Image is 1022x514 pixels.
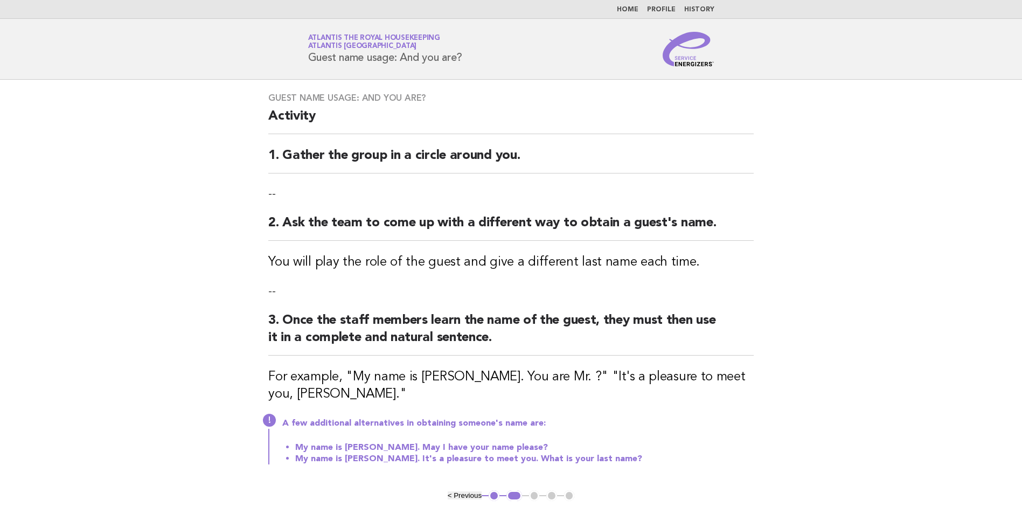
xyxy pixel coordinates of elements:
[506,490,522,501] button: 2
[268,284,754,299] p: --
[268,312,754,356] h2: 3. Once the staff members learn the name of the guest, they must then use it in a complete and na...
[308,43,417,50] span: Atlantis [GEOGRAPHIC_DATA]
[268,214,754,241] h2: 2. Ask the team to come up with a different way to obtain a guest's name.
[684,6,714,13] a: History
[489,490,499,501] button: 1
[268,108,754,134] h2: Activity
[647,6,676,13] a: Profile
[308,35,463,63] h1: Guest name usage: And you are?
[268,254,754,271] h3: You will play the role of the guest and give a different last name each time.
[268,186,754,202] p: --
[268,147,754,173] h2: 1. Gather the group in a circle around you.
[617,6,638,13] a: Home
[448,491,482,499] button: < Previous
[282,418,754,429] p: A few additional alternatives in obtaining someone's name are:
[268,369,754,403] h3: For example, "My name is [PERSON_NAME]. You are Mr. ?" "It's a pleasure to meet you, [PERSON_NAME]."
[268,93,754,103] h3: Guest name usage: And you are?
[295,442,754,453] li: My name is [PERSON_NAME]. May I have your name please?
[663,32,714,66] img: Service Energizers
[308,34,440,50] a: Atlantis the Royal HousekeepingAtlantis [GEOGRAPHIC_DATA]
[295,453,754,464] li: My name is [PERSON_NAME]. It's a pleasure to meet you. What is your last name?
